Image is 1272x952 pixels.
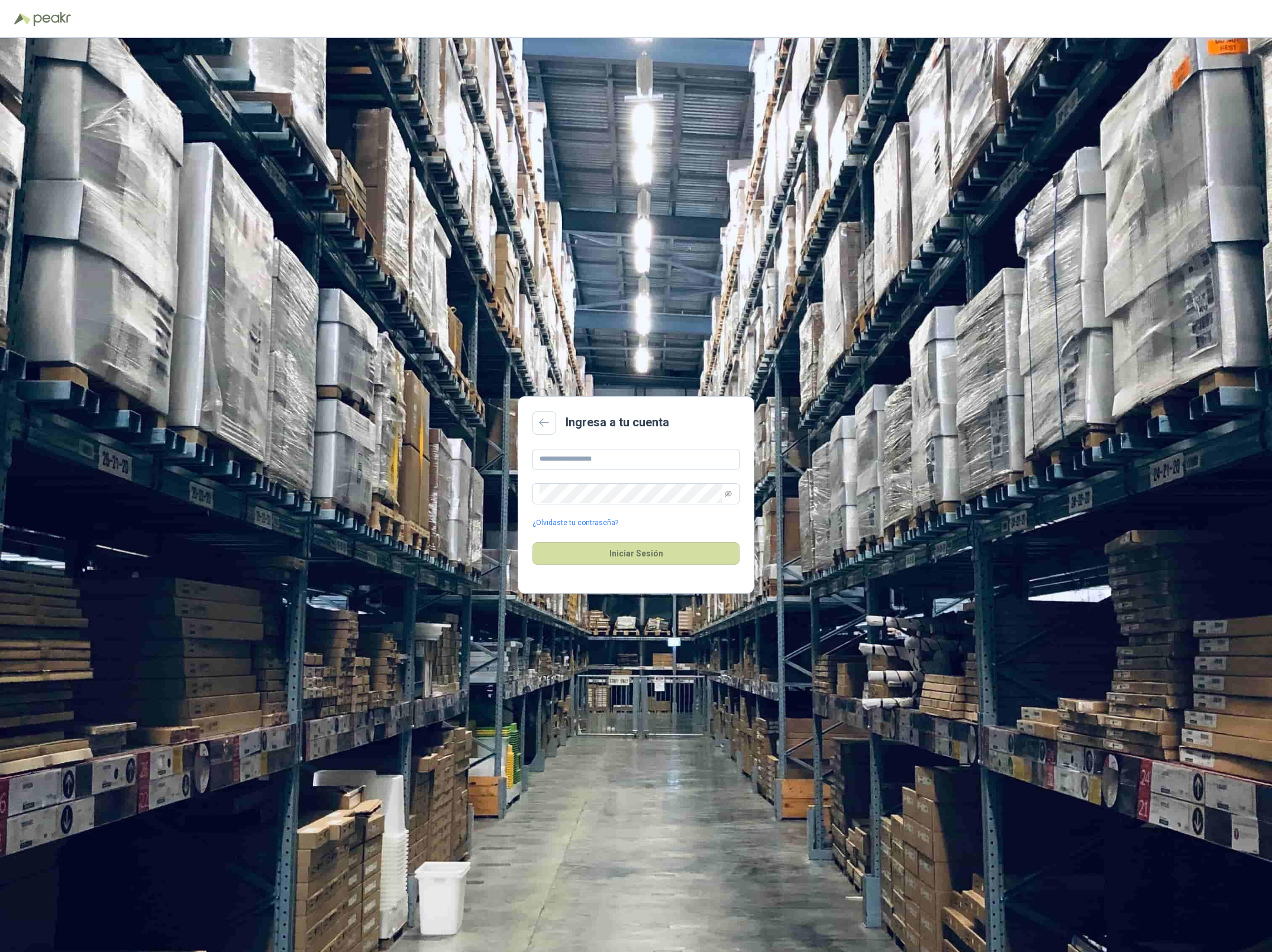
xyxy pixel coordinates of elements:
span: eye-invisible [725,490,732,497]
img: Logo [14,13,31,25]
h2: Ingresa a tu cuenta [566,413,669,432]
a: ¿Olvidaste tu contraseña? [532,517,618,529]
button: Iniciar Sesión [532,542,740,565]
img: Peakr [33,12,71,26]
